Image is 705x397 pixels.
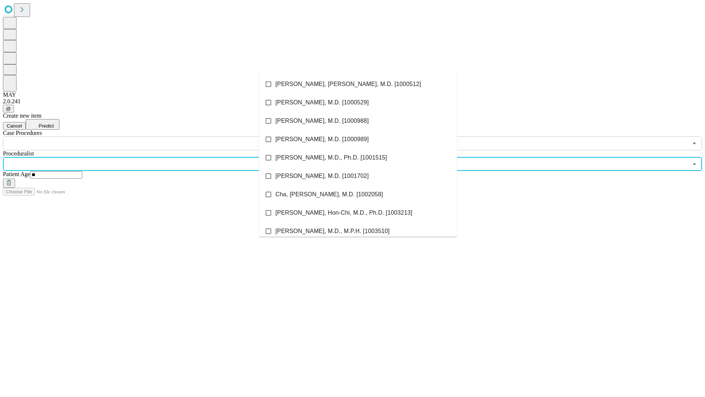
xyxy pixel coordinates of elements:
[689,159,699,169] button: Close
[275,117,369,125] span: [PERSON_NAME], M.D. [1000988]
[275,153,387,162] span: [PERSON_NAME], M.D., Ph.D. [1001515]
[275,190,383,199] span: Cha, [PERSON_NAME], M.D. [1002058]
[275,227,390,236] span: [PERSON_NAME], M.D., M.P.H. [1003510]
[3,112,41,119] span: Create new item
[39,123,54,129] span: Predict
[3,171,30,177] span: Patient Age
[26,119,59,130] button: Predict
[3,150,34,157] span: Proceduralist
[275,172,369,180] span: [PERSON_NAME], M.D. [1001702]
[3,92,702,98] div: MAY
[3,122,26,130] button: Cancel
[689,138,699,149] button: Open
[3,98,702,105] div: 2.0.241
[275,98,369,107] span: [PERSON_NAME], M.D. [1000529]
[3,105,14,112] button: @
[275,135,369,144] span: [PERSON_NAME], M.D. [1000989]
[6,106,11,111] span: @
[7,123,22,129] span: Cancel
[275,208,412,217] span: [PERSON_NAME], Hon-Chi, M.D., Ph.D. [1003213]
[3,130,42,136] span: Scheduled Procedure
[275,80,421,89] span: [PERSON_NAME], [PERSON_NAME], M.D. [1000512]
